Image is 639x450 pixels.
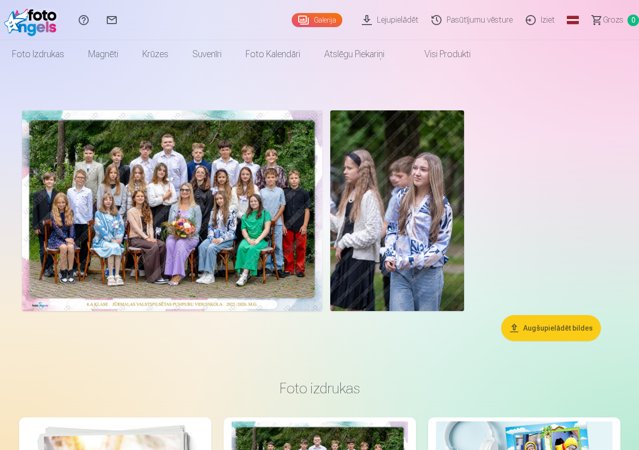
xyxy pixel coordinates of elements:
button: Augšupielādēt bildes [501,315,601,341]
img: /fa3 [4,4,62,36]
span: 0 [627,15,639,26]
a: Visi produkti [396,40,483,68]
a: Atslēgu piekariņi [312,40,396,68]
h3: Foto izdrukas [27,379,612,397]
a: Suvenīri [180,40,234,68]
a: Krūzes [130,40,180,68]
a: Foto kalendāri [234,40,312,68]
span: Grozs [603,14,623,26]
a: Magnēti [76,40,130,68]
a: Galerija [292,13,342,27]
